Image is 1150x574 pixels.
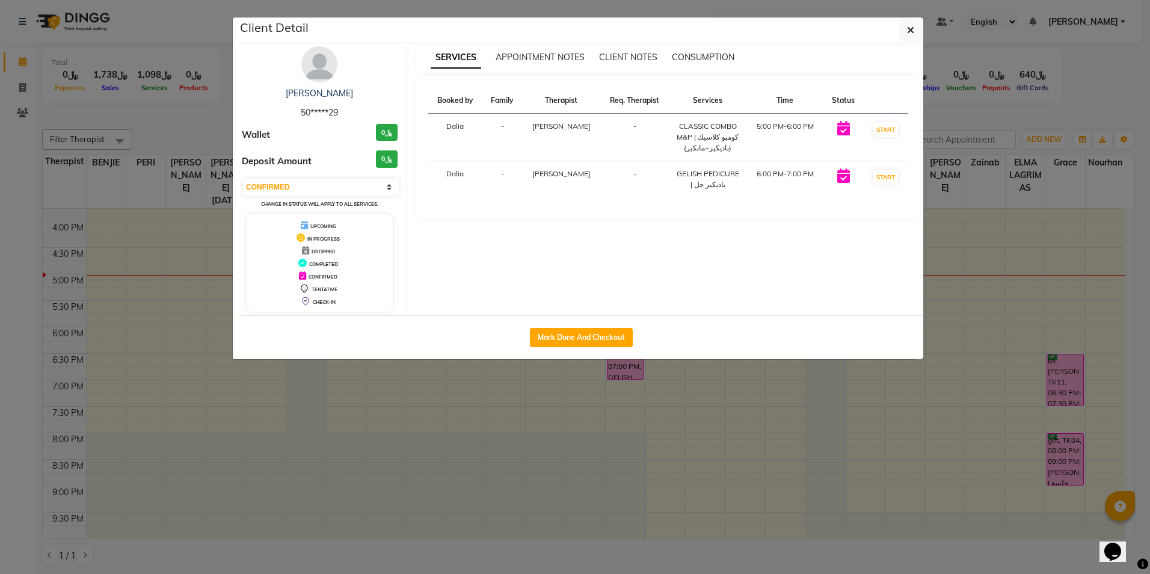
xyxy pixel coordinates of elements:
[376,150,398,168] h3: ﷼0
[312,248,335,255] span: DROPPED
[309,274,337,280] span: CONFIRMED
[376,124,398,141] h3: ﷼0
[261,201,378,207] small: Change in status will apply to all services.
[310,223,336,229] span: UPCOMING
[672,52,734,63] span: CONSUMPTION
[873,122,898,137] button: START
[428,88,482,114] th: Booked by
[482,88,523,114] th: Family
[522,88,600,114] th: Therapist
[676,121,739,153] div: CLASSIC COMBO M&P | كومبو كلاسيك (باديكير+مانكير)
[532,122,591,131] span: [PERSON_NAME]
[823,88,864,114] th: Status
[599,52,657,63] span: CLIENT NOTES
[482,161,523,198] td: -
[240,19,309,37] h5: Client Detail
[600,114,669,161] td: -
[676,168,739,190] div: GELISH PEDICURE | باديكير جل
[482,114,523,161] td: -
[313,299,336,305] span: CHECK-IN
[286,88,353,99] a: [PERSON_NAME]
[242,155,312,168] span: Deposit Amount
[301,46,337,82] img: avatar
[1099,526,1138,562] iframe: chat widget
[428,114,482,161] td: Dalia
[600,88,669,114] th: Req. Therapist
[312,286,337,292] span: TENTATIVE
[746,114,823,161] td: 5:00 PM-6:00 PM
[428,161,482,198] td: Dalia
[530,328,633,347] button: Mark Done And Checkout
[746,88,823,114] th: Time
[600,161,669,198] td: -
[242,128,270,142] span: Wallet
[873,170,898,185] button: START
[431,47,481,69] span: SERVICES
[669,88,746,114] th: Services
[496,52,585,63] span: APPOINTMENT NOTES
[309,261,338,267] span: COMPLETED
[746,161,823,198] td: 6:00 PM-7:00 PM
[307,236,340,242] span: IN PROGRESS
[532,169,591,178] span: [PERSON_NAME]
